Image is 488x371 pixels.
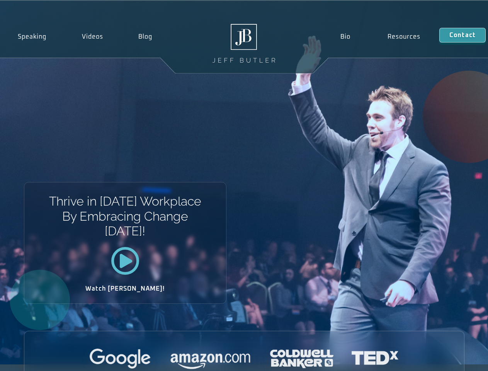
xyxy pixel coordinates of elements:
span: Contact [449,32,476,38]
a: Bio [321,28,369,46]
h2: Watch [PERSON_NAME]! [51,286,199,292]
h1: Thrive in [DATE] Workplace By Embracing Change [DATE]! [48,194,202,238]
a: Resources [369,28,439,46]
a: Videos [64,28,121,46]
nav: Menu [321,28,439,46]
a: Contact [439,28,486,43]
a: Blog [121,28,170,46]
